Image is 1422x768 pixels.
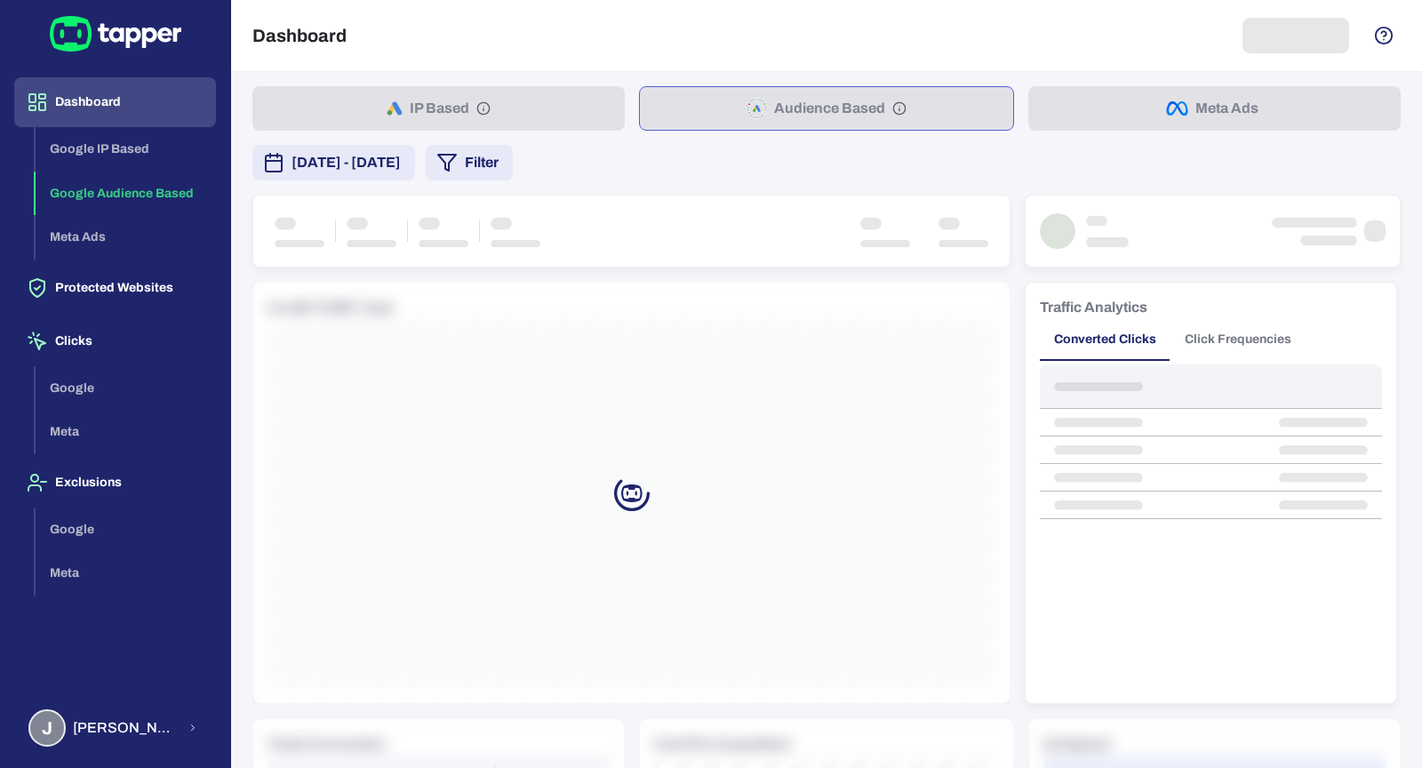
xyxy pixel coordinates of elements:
[292,152,401,173] span: [DATE] - [DATE]
[14,77,216,127] button: Dashboard
[14,316,216,366] button: Clicks
[14,702,216,754] button: J[PERSON_NAME] [PERSON_NAME]
[1040,318,1170,361] button: Converted Clicks
[28,709,66,747] div: J
[14,279,216,294] a: Protected Websites
[252,145,415,180] button: [DATE] - [DATE]
[426,145,513,180] button: Filter
[1170,318,1306,361] button: Click Frequencies
[14,474,216,489] a: Exclusions
[73,719,177,737] span: [PERSON_NAME] [PERSON_NAME]
[14,332,216,348] a: Clicks
[14,458,216,508] button: Exclusions
[14,93,216,108] a: Dashboard
[1040,297,1147,318] h6: Traffic Analytics
[252,25,347,46] h5: Dashboard
[14,263,216,313] button: Protected Websites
